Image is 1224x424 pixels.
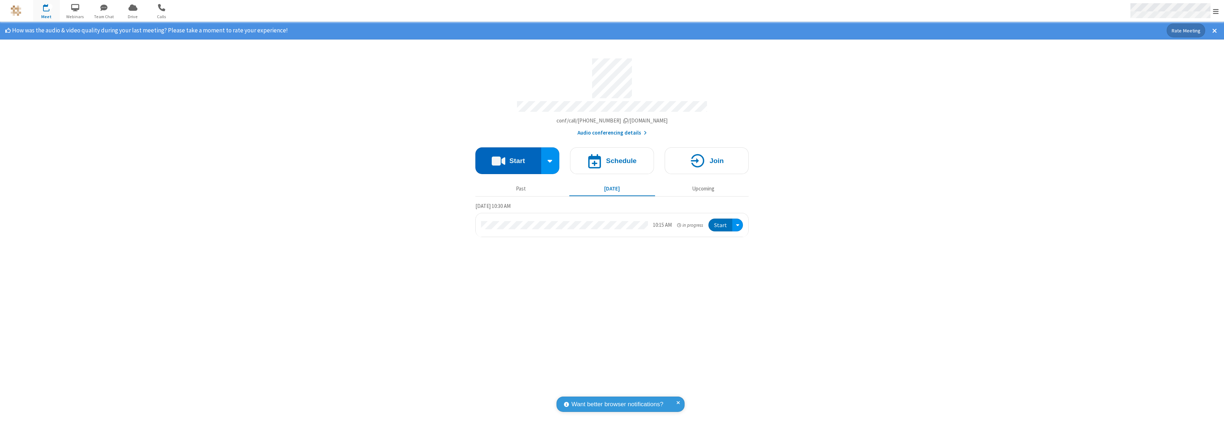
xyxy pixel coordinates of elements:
button: Join [665,147,749,174]
span: Calls [148,14,175,20]
span: Copy my meeting room link [556,117,668,124]
span: Webinars [62,14,89,20]
h4: Start [509,157,525,164]
span: Team Chat [91,14,117,20]
span: Meet [33,14,60,20]
span: Want better browser notifications? [571,400,663,409]
button: [DATE] [569,182,655,196]
iframe: Chat [1206,405,1219,419]
section: Today's Meetings [475,202,749,237]
button: Copy my meeting room linkCopy my meeting room link [556,117,668,125]
div: 1 [48,4,53,9]
div: Start conference options [541,147,560,174]
button: Audio conferencing details [577,129,647,137]
span: How was the audio & video quality during your last meeting? Please take a moment to rate your exp... [12,26,288,34]
img: QA Selenium DO NOT DELETE OR CHANGE [11,5,21,16]
div: 10:15 AM [653,221,672,229]
section: Account details [475,53,749,137]
em: in progress [677,222,703,229]
button: Start [708,219,732,232]
button: Start [475,147,541,174]
div: Open menu [732,219,743,232]
button: Schedule [570,147,654,174]
button: Rate Meeting [1167,23,1205,37]
span: [DATE] 10:30 AM [475,203,511,209]
button: Past [478,182,564,196]
h4: Schedule [606,157,637,164]
span: Drive [120,14,146,20]
button: Upcoming [660,182,746,196]
h4: Join [709,157,724,164]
